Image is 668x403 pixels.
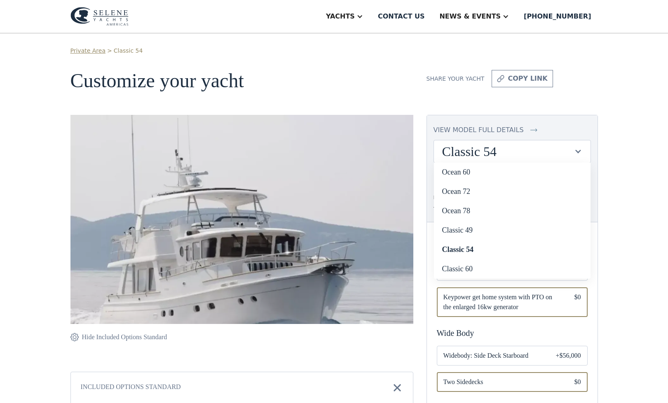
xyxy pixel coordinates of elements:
span: Please note: [434,194,466,200]
img: icon [530,125,537,135]
div: Classic 54 [442,144,574,159]
img: icon [70,332,79,342]
div: $0 [574,292,581,312]
img: icon [497,74,504,84]
div: Included Options Standard [81,382,181,394]
span: Widebody: Side Deck Starboard [443,351,543,361]
div: Hide Included Options Standard [82,332,167,342]
div: $0 [574,377,581,387]
nav: Classic 54 [434,163,591,279]
a: Ocean 60 [434,163,591,182]
a: Private Area [70,47,105,55]
div: copy link [508,74,547,84]
div: +$56,000 [555,351,581,361]
img: logo [70,7,129,26]
div: [PHONE_NUMBER] [524,12,591,21]
a: view model full details [434,125,591,135]
span: Two Sidedecks [443,377,561,387]
div: Classic 54 [434,140,591,163]
div: Wide Body [437,327,588,339]
div: Prices in USD, and subject to change - please contact us for official quote. [434,192,591,212]
div: Share your yacht [427,75,485,83]
a: Classic 54 [434,240,591,259]
a: Ocean 72 [434,182,591,201]
span: Keypower get home system with PTO on the enlarged 16kw generator [443,292,561,312]
div: > [107,47,112,55]
div: view model full details [434,125,524,135]
a: copy link [492,70,553,87]
div: Yachts [326,12,355,21]
a: Ocean 78 [434,201,591,221]
img: icon [391,382,403,394]
a: Classic 49 [434,221,591,240]
a: Hide Included Options Standard [70,332,167,342]
h1: Customize your yacht [70,70,413,92]
div: News & EVENTS [439,12,501,21]
a: Classic 60 [434,259,591,279]
div: Contact us [378,12,425,21]
a: Classic 54 [114,47,143,55]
